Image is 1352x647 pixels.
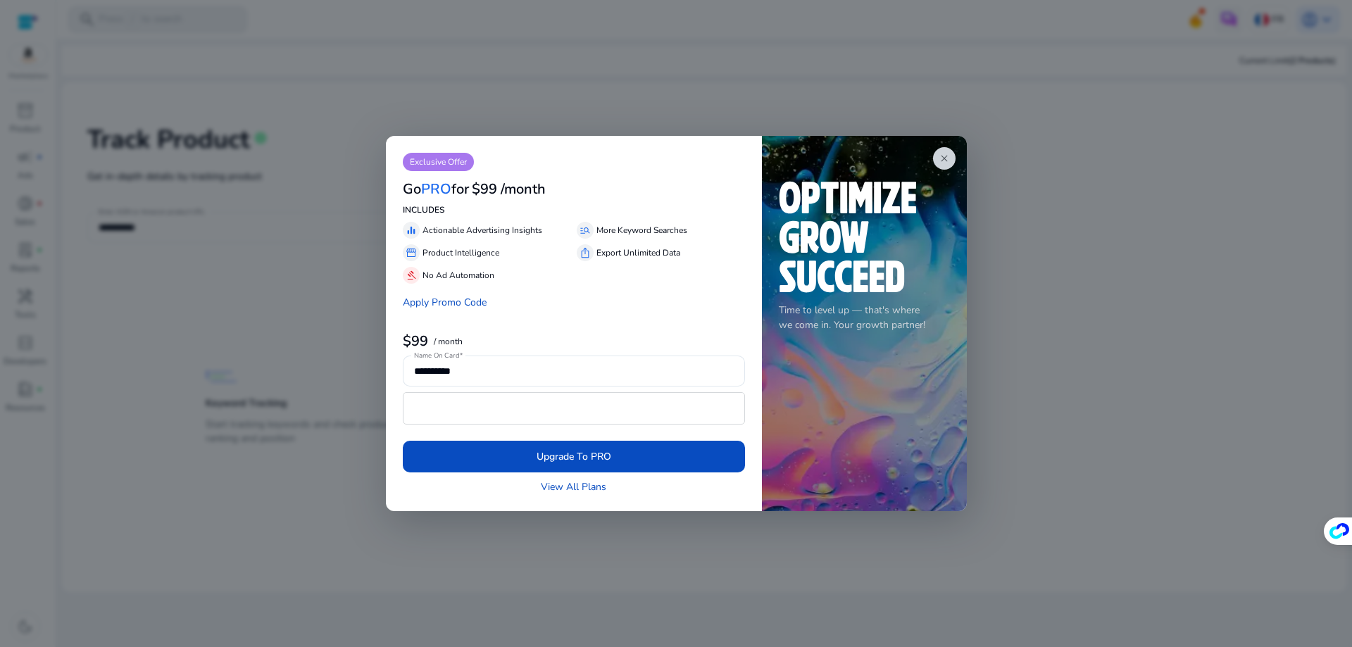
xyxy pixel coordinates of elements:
[580,247,591,258] span: ios_share
[403,153,474,171] p: Exclusive Offer
[596,224,687,237] p: More Keyword Searches
[411,394,737,422] iframe: Secure payment input frame
[596,246,680,259] p: Export Unlimited Data
[406,270,417,281] span: gavel
[423,269,494,282] p: No Ad Automation
[403,441,745,472] button: Upgrade To PRO
[414,351,459,361] mat-label: Name On Card
[421,180,451,199] span: PRO
[403,332,428,351] b: $99
[406,247,417,258] span: storefront
[580,225,591,236] span: manage_search
[403,296,487,309] a: Apply Promo Code
[403,181,469,198] h3: Go for
[434,337,463,346] p: / month
[403,203,745,216] p: INCLUDES
[537,449,611,464] span: Upgrade To PRO
[541,479,606,494] a: View All Plans
[423,246,499,259] p: Product Intelligence
[423,224,542,237] p: Actionable Advertising Insights
[779,303,950,332] p: Time to level up — that's where we come in. Your growth partner!
[406,225,417,236] span: equalizer
[939,153,950,164] span: close
[472,181,546,198] h3: $99 /month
